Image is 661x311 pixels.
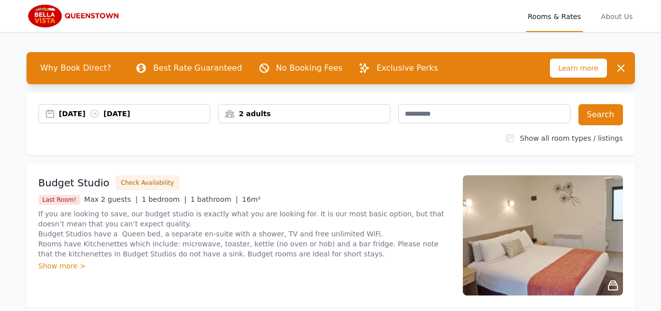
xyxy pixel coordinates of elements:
p: If you are looking to save, our budget studio is exactly what you are looking for. It is our most... [39,209,451,259]
label: Show all room types / listings [520,134,622,142]
div: [DATE] [DATE] [59,109,210,119]
span: Max 2 guests | [84,195,138,203]
span: Learn more [550,59,607,78]
span: 16m² [242,195,261,203]
div: 2 adults [219,109,390,119]
button: Search [578,104,623,125]
div: Show more > [39,261,451,271]
button: Check Availability [116,175,180,190]
span: Last Room! [39,195,81,205]
img: Bella Vista Queenstown [27,4,123,28]
span: Why Book Direct? [33,58,120,78]
p: No Booking Fees [276,62,343,74]
span: 1 bathroom | [191,195,238,203]
span: 1 bedroom | [142,195,187,203]
p: Exclusive Perks [376,62,438,74]
p: Best Rate Guaranteed [153,62,242,74]
h3: Budget Studio [39,176,110,190]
